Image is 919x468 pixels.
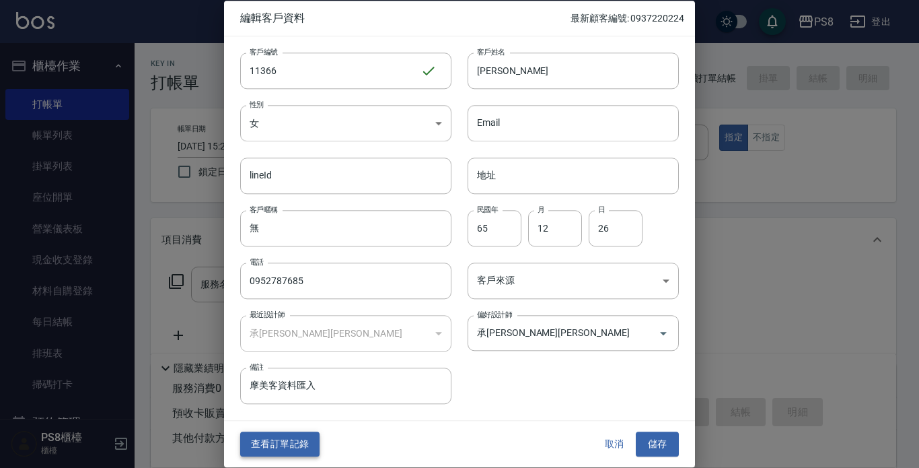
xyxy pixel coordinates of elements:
[240,315,451,352] div: 承[PERSON_NAME][PERSON_NAME]
[477,46,505,57] label: 客戶姓名
[538,204,544,214] label: 月
[593,432,636,457] button: 取消
[250,309,285,319] label: 最近設計師
[250,204,278,214] label: 客戶暱稱
[240,105,451,141] div: 女
[571,11,684,26] p: 最新顧客編號: 0937220224
[636,432,679,457] button: 儲存
[250,99,264,109] label: 性別
[598,204,605,214] label: 日
[477,309,512,319] label: 偏好設計師
[250,362,264,372] label: 備註
[250,257,264,267] label: 電話
[477,204,498,214] label: 民國年
[240,11,571,25] span: 編輯客戶資料
[653,323,674,344] button: Open
[250,46,278,57] label: 客戶編號
[240,432,320,457] button: 查看訂單記錄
